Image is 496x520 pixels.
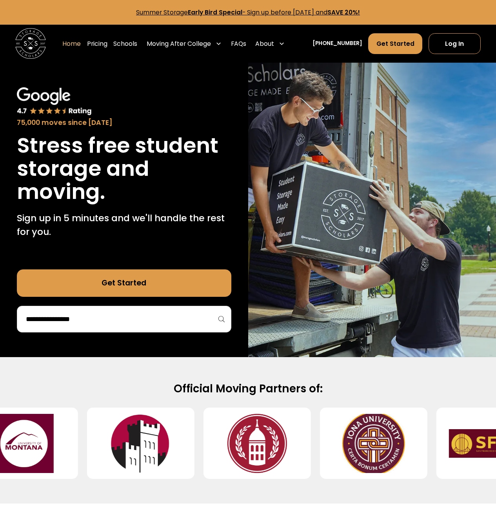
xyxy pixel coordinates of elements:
[62,33,81,54] a: Home
[332,414,415,473] img: Iona University
[231,33,246,54] a: FAQs
[252,33,288,54] div: About
[17,211,231,238] p: Sign up in 5 minutes and we'll handle the rest for you.
[144,33,225,54] div: Moving After College
[25,382,471,396] h2: Official Moving Partners of:
[87,33,107,54] a: Pricing
[17,87,92,116] img: Google 4.7 star rating
[136,8,360,16] a: Summer StorageEarly Bird Special- Sign up before [DATE] andSAVE 20%!
[147,39,211,48] div: Moving After College
[216,414,298,473] img: Southern Virginia University
[17,134,231,203] h1: Stress free student storage and moving.
[113,33,137,54] a: Schools
[327,8,360,16] strong: SAVE 20%!
[17,117,231,128] div: 75,000 moves since [DATE]
[188,8,242,16] strong: Early Bird Special
[368,33,422,54] a: Get Started
[15,28,46,59] img: Storage Scholars main logo
[15,28,46,59] a: home
[429,33,481,54] a: Log In
[99,414,182,473] img: Manhattanville University
[312,40,362,48] a: [PHONE_NUMBER]
[17,269,231,297] a: Get Started
[255,39,274,48] div: About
